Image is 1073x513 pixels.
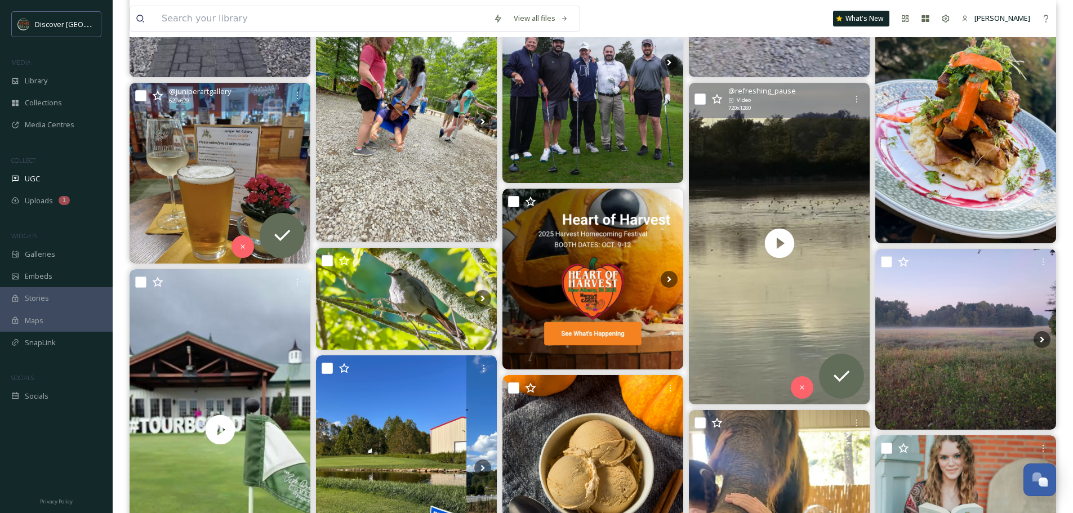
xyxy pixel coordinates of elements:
img: Looking for a peaceful fall hike? 🍁 The Heron Rookery Trail is a hidden gem on the Discovery Trai... [316,248,497,350]
img: We knocked it out of the park with this #CrispyPorkBelly served with wild mushroom risotto, toppe... [875,2,1056,243]
span: Socials [25,391,48,402]
span: WIDGETS [11,231,37,240]
span: SnapLink [25,337,56,348]
span: Video [737,96,751,104]
span: 629 x 629 [169,97,189,105]
input: Search your library [156,6,488,31]
span: Embeds [25,271,52,282]
span: Uploads [25,195,53,206]
span: @ refreshing_pause [728,86,796,96]
span: @ juniperartgallery [169,86,231,97]
img: Set up for hhcfestival is Wednesday and booths open the following day at noon! You guys coming?? ... [502,189,683,369]
span: Discover [GEOGRAPHIC_DATA][US_STATE] [35,19,176,29]
video: #jacksoncounty #southernindiana #lake #autumn #migration [689,83,870,404]
span: MEDIA [11,58,31,66]
span: Media Centres [25,119,74,130]
span: Maps [25,315,43,326]
span: Collections [25,97,62,108]
div: 1 [59,196,70,205]
span: Privacy Policy [40,498,73,505]
span: 720 x 1280 [728,104,751,112]
span: Library [25,75,47,86]
span: Stories [25,293,49,304]
img: thumbnail [689,83,870,404]
a: What's New [833,11,889,26]
img: Monday vibes. #mondays #wilderness #wildernesscamp #hilltop #hilltopchristiancamp #camp #indiana ... [316,1,497,242]
span: [PERSON_NAME] [974,13,1030,23]
span: COLLECT [11,156,35,164]
button: Open Chat [1023,463,1056,496]
a: [PERSON_NAME] [956,7,1036,29]
span: SOCIALS [11,373,34,382]
img: SIN-logo.svg [18,19,29,30]
span: UGC [25,173,40,184]
img: We’re now open 6 days a week, Tuesdays through Sundays! Visit the gallery tomorrow from 11am-6pm ... [130,83,310,264]
a: View all files [508,7,574,29]
img: Only seen a small doe for the first weekend out! It was great seeing some move ment with the EHD ... [875,249,1056,430]
a: Privacy Policy [40,494,73,507]
span: Galleries [25,249,55,260]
